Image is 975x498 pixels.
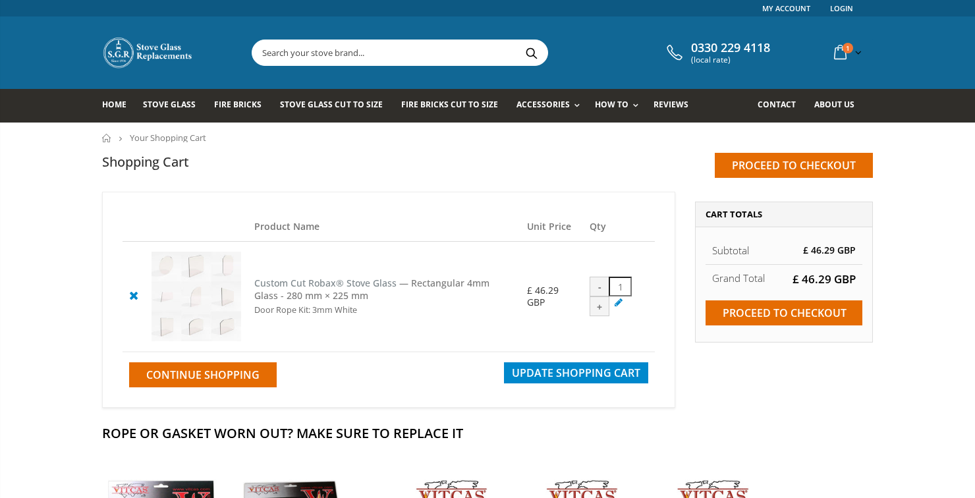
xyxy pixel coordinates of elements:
strong: Grand Total [712,271,765,285]
a: 0330 229 4118 (local rate) [663,41,770,65]
span: Home [102,99,126,110]
input: Proceed to checkout [715,153,873,178]
span: 1 [843,43,853,53]
h1: Shopping Cart [102,153,189,171]
th: Unit Price [520,212,583,242]
span: Reviews [654,99,688,110]
span: £ 46.29 GBP [527,284,559,308]
span: Update Shopping Cart [512,366,640,380]
img: Stove Glass Replacement [102,36,194,69]
span: Cart Totals [706,208,762,220]
a: Contact [758,89,806,123]
button: Search [516,40,546,65]
span: Continue Shopping [146,368,260,382]
h2: Rope Or Gasket Worn Out? Make Sure To Replace It [102,424,873,442]
span: 0330 229 4118 [691,41,770,55]
a: Fire Bricks [214,89,271,123]
span: Fire Bricks [214,99,262,110]
a: Home [102,89,136,123]
a: Stove Glass Cut To Size [280,89,392,123]
a: Stove Glass [143,89,206,123]
a: Home [102,134,112,142]
a: How To [595,89,645,123]
span: Stove Glass Cut To Size [280,99,382,110]
span: (local rate) [691,55,770,65]
img: Custom Cut Robax® Stove Glass - Rectangular 100×100mm 4mm Cut to Size Glass [152,252,241,341]
span: Accessories [516,99,570,110]
span: £ 46.29 GBP [803,244,856,256]
input: Proceed to checkout [706,300,862,325]
span: — Rectangular 4mm Glass - 280 mm × 225 mm [254,277,489,302]
div: - [590,277,609,296]
span: Subtotal [712,244,749,257]
th: Qty [583,212,655,242]
a: Continue Shopping [129,362,277,387]
a: Accessories [516,89,586,123]
span: Stove Glass [143,99,196,110]
span: Your Shopping Cart [130,132,206,144]
span: Contact [758,99,796,110]
a: Custom Cut Robax® Stove Glass [254,277,397,289]
a: About us [814,89,864,123]
input: Search your stove brand... [252,40,695,65]
a: Fire Bricks Cut To Size [401,89,508,123]
div: + [590,296,609,316]
span: How To [595,99,628,110]
span: About us [814,99,854,110]
span: Fire Bricks Cut To Size [401,99,498,110]
button: Update Shopping Cart [504,362,648,383]
a: Reviews [654,89,698,123]
span: £ 46.29 GBP [793,271,856,287]
a: 1 [829,40,864,65]
th: Product Name [248,212,520,242]
div: Door Rope Kit: 3mm White [254,305,514,316]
